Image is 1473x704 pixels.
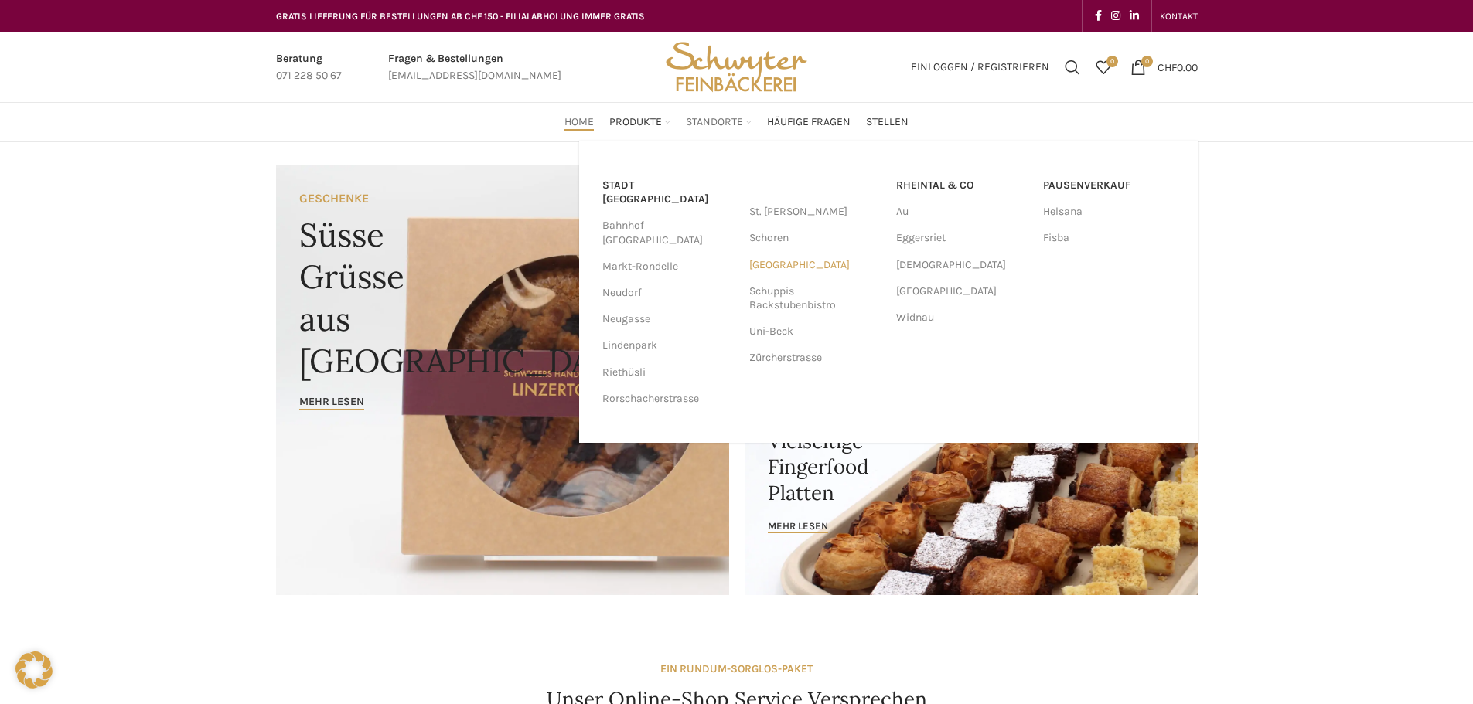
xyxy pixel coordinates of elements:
a: [GEOGRAPHIC_DATA] [749,252,881,278]
a: Standorte [686,107,752,138]
bdi: 0.00 [1158,60,1198,73]
a: Eggersriet [896,225,1028,251]
span: Produkte [609,115,662,130]
strong: EIN RUNDUM-SORGLOS-PAKET [660,662,813,675]
a: Instagram social link [1106,5,1125,27]
span: Home [564,115,594,130]
a: RHEINTAL & CO [896,172,1028,199]
a: Produkte [609,107,670,138]
a: Au [896,199,1028,225]
span: Einloggen / Registrieren [911,62,1049,73]
span: 0 [1106,56,1118,67]
a: Stadt [GEOGRAPHIC_DATA] [602,172,734,213]
img: Bäckerei Schwyter [660,32,812,102]
span: GRATIS LIEFERUNG FÜR BESTELLUNGEN AB CHF 150 - FILIALABHOLUNG IMMER GRATIS [276,11,645,22]
a: 0 [1088,52,1119,83]
a: Schoren [749,225,881,251]
span: KONTAKT [1160,11,1198,22]
a: Infobox link [276,50,342,85]
a: Zürcherstrasse [749,345,881,371]
a: Stellen [866,107,909,138]
a: Häufige Fragen [767,107,851,138]
a: Fisba [1043,225,1175,251]
a: Schuppis Backstubenbistro [749,278,881,318]
a: Suchen [1057,52,1088,83]
a: Facebook social link [1090,5,1106,27]
a: Bahnhof [GEOGRAPHIC_DATA] [602,213,734,253]
a: Einloggen / Registrieren [903,52,1057,83]
a: Widnau [896,304,1028,331]
div: Main navigation [268,107,1205,138]
a: KONTAKT [1160,1,1198,32]
a: Helsana [1043,199,1175,225]
a: Neugasse [602,306,734,332]
a: Linkedin social link [1125,5,1144,27]
a: Markt-Rondelle [602,253,734,280]
a: St. [PERSON_NAME] [749,199,881,225]
a: [GEOGRAPHIC_DATA] [896,278,1028,304]
a: Lindenpark [602,332,734,359]
a: Banner link [745,379,1198,595]
div: Secondary navigation [1152,1,1205,32]
a: Riethüsli [602,359,734,386]
a: 0 CHF0.00 [1123,52,1205,83]
span: Stellen [866,115,909,130]
a: Neudorf [602,280,734,306]
a: Infobox link [388,50,561,85]
a: [DEMOGRAPHIC_DATA] [896,252,1028,278]
a: Home [564,107,594,138]
a: Site logo [660,60,812,73]
a: Rorschacherstrasse [602,386,734,412]
span: Standorte [686,115,743,130]
div: Meine Wunschliste [1088,52,1119,83]
span: CHF [1158,60,1177,73]
a: Pausenverkauf [1043,172,1175,199]
a: Banner link [276,165,729,595]
span: 0 [1141,56,1153,67]
a: Uni-Beck [749,318,881,345]
span: Häufige Fragen [767,115,851,130]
